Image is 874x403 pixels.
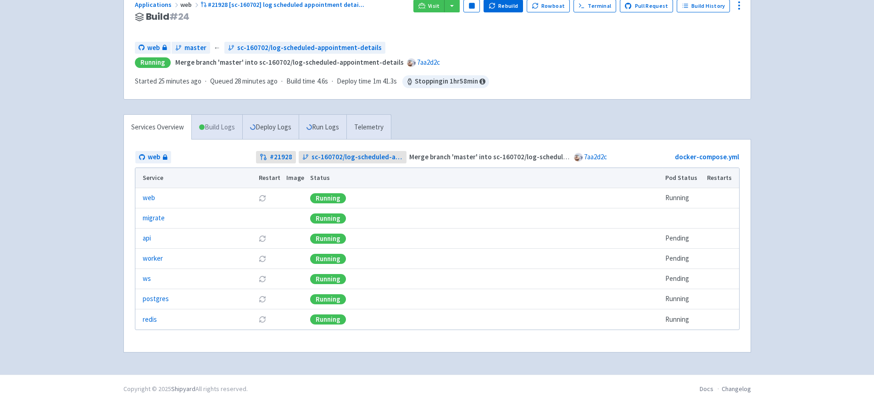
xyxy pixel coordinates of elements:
[402,75,489,88] span: Stopping in 1 hr 58 min
[259,195,266,202] button: Restart pod
[135,77,201,85] span: Started
[310,274,346,284] div: Running
[256,168,284,188] th: Restart
[158,77,201,85] time: 25 minutes ago
[224,42,385,54] a: sc-160702/log-scheduled-appointment-details
[175,58,404,67] strong: Merge branch 'master' into sc-160702/log-scheduled-appointment-details
[200,0,366,9] a: #21928 [sc-160702] log scheduled appointment detai...
[214,43,221,53] span: ←
[310,193,346,203] div: Running
[299,115,346,140] a: Run Logs
[143,253,163,264] a: worker
[135,0,180,9] a: Applications
[147,43,160,53] span: web
[135,168,256,188] th: Service
[210,77,278,85] span: Queued
[310,234,346,244] div: Running
[135,57,171,68] div: Running
[428,2,440,10] span: Visit
[208,0,364,9] span: #21928 [sc-160702] log scheduled appointment detai ...
[299,151,406,163] a: sc-160702/log-scheduled-appointment-details
[417,58,440,67] a: 7aa2d2c
[700,385,713,393] a: Docs
[662,249,704,269] td: Pending
[259,316,266,323] button: Restart pod
[662,168,704,188] th: Pod Status
[704,168,739,188] th: Restarts
[346,115,391,140] a: Telemetry
[180,0,200,9] span: web
[171,385,195,393] a: Shipyard
[409,152,638,161] strong: Merge branch 'master' into sc-160702/log-scheduled-appointment-details
[172,42,210,54] a: master
[312,152,403,162] span: sc-160702/log-scheduled-appointment-details
[146,11,190,22] span: Build
[135,42,171,54] a: web
[675,152,739,161] a: docker-compose.yml
[662,229,704,249] td: Pending
[270,152,292,162] strong: # 21928
[143,314,157,325] a: redis
[662,188,704,208] td: Running
[192,115,242,140] a: Build Logs
[148,152,160,162] span: web
[169,10,190,23] span: # 24
[259,275,266,283] button: Restart pod
[286,76,315,87] span: Build time
[123,384,248,394] div: Copyright © 2025 All rights reserved.
[283,168,307,188] th: Image
[234,77,278,85] time: 28 minutes ago
[259,296,266,303] button: Restart pod
[310,294,346,304] div: Running
[662,309,704,330] td: Running
[722,385,751,393] a: Changelog
[310,254,346,264] div: Running
[242,115,299,140] a: Deploy Logs
[143,193,155,203] a: web
[317,76,328,87] span: 4.6s
[373,76,397,87] span: 1m 41.3s
[143,233,151,244] a: api
[135,151,171,163] a: web
[662,289,704,309] td: Running
[310,213,346,224] div: Running
[135,75,489,88] div: · · ·
[143,274,151,284] a: ws
[259,255,266,263] button: Restart pod
[337,76,371,87] span: Deploy time
[310,314,346,325] div: Running
[307,168,662,188] th: Status
[237,43,382,53] span: sc-160702/log-scheduled-appointment-details
[184,43,206,53] span: master
[256,151,296,163] a: #21928
[143,213,165,224] a: migrate
[143,294,169,304] a: postgres
[662,269,704,289] td: Pending
[124,115,191,140] a: Services Overview
[584,152,607,161] a: 7aa2d2c
[259,235,266,242] button: Restart pod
